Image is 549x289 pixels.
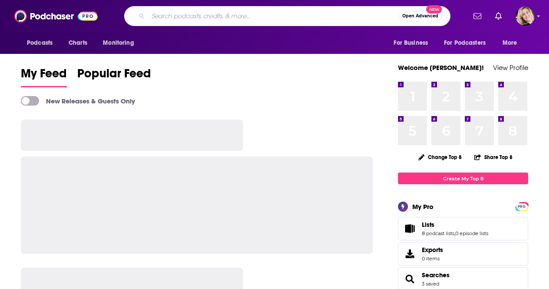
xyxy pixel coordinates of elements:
span: Open Advanced [402,14,438,18]
span: Lists [422,221,434,229]
span: Popular Feed [77,66,151,86]
span: Charts [69,37,87,49]
img: User Profile [516,7,535,26]
button: open menu [97,35,145,51]
a: Popular Feed [77,66,151,87]
button: Share Top 8 [474,149,513,166]
input: Search podcasts, credits, & more... [148,9,398,23]
span: For Business [394,37,428,49]
a: PRO [516,203,527,209]
span: For Podcasters [444,37,486,49]
button: Change Top 8 [413,152,467,163]
a: 8 podcast lists [422,230,454,236]
button: open menu [21,35,64,51]
div: Search podcasts, credits, & more... [124,6,450,26]
span: Monitoring [103,37,134,49]
a: New Releases & Guests Only [21,96,135,106]
a: 3 saved [422,281,439,287]
a: Show notifications dropdown [492,9,505,23]
a: Lists [422,221,488,229]
span: Exports [422,246,443,254]
a: Create My Top 8 [398,173,528,184]
span: Exports [401,248,418,260]
span: My Feed [21,66,67,86]
a: View Profile [493,63,528,72]
a: Searches [401,273,418,285]
button: open menu [438,35,498,51]
span: Podcasts [27,37,53,49]
button: open menu [388,35,439,51]
span: , [454,230,455,236]
a: My Feed [21,66,67,87]
button: Open AdvancedNew [398,11,442,21]
span: More [503,37,517,49]
a: Exports [398,242,528,266]
a: 0 episode lists [455,230,488,236]
a: Show notifications dropdown [470,9,485,23]
a: Lists [401,223,418,235]
span: Lists [398,217,528,240]
a: Searches [422,271,450,279]
a: Welcome [PERSON_NAME]! [398,63,484,72]
span: 0 items [422,256,443,262]
img: Podchaser - Follow, Share and Rate Podcasts [14,8,98,24]
div: My Pro [412,203,434,211]
button: open menu [496,35,528,51]
span: Logged in as kkclayton [516,7,535,26]
span: New [426,5,442,13]
span: PRO [516,203,527,210]
button: Show profile menu [516,7,535,26]
a: Charts [63,35,92,51]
